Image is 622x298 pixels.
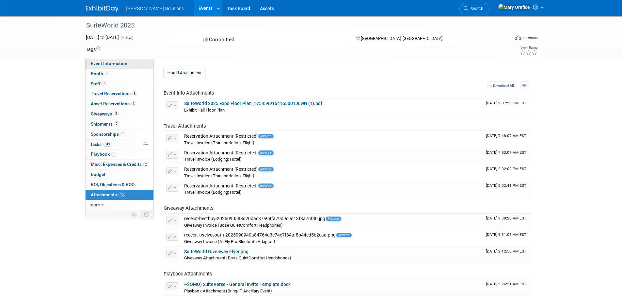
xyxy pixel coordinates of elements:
span: Invoice [258,150,274,155]
span: Upload Timestamp [486,101,526,105]
span: more [89,202,100,207]
span: 2 [114,111,119,116]
button: Add Attachment [164,68,205,78]
a: Event Information [86,59,153,69]
img: Format-Inperson.png [515,35,521,40]
span: Giveaway Attachments [164,205,214,211]
td: Upload Timestamp [483,279,532,296]
span: 3 [131,101,136,106]
a: Asset Reservations3 [86,99,153,109]
span: Invoice [258,167,274,171]
span: Staff [91,81,107,86]
span: Upload Timestamp [486,167,526,171]
a: Staff4 [86,79,153,89]
span: Travel Invoice (Lodging: Hotel) [184,157,242,162]
div: SuiteWorld 2025 [84,20,500,31]
a: Misc. Expenses & Credits2 [86,160,153,169]
div: Reservation Attachment [Restricted] [184,183,481,189]
span: Shipments [91,121,119,127]
span: Upload Timestamp [486,183,526,188]
span: Event Info Attachments [164,90,214,96]
span: to [99,35,105,40]
a: Playbook1 [86,149,153,159]
img: ExhibitDay [86,6,119,12]
span: 2 [143,162,148,167]
a: Travel Reservations8 [86,89,153,99]
span: Upload Timestamp [486,232,526,237]
span: Upload Timestamp [486,133,526,138]
div: Reservation Attachment [Restricted] [184,167,481,172]
a: Attachments16 [86,190,153,200]
span: Budget [91,172,105,177]
span: (4 days) [120,36,134,40]
span: ROI, Objectives & ROO [91,182,135,187]
span: Travel Attachments [164,123,206,129]
span: Sponsorships [91,131,125,137]
div: receipt-twelvesouth-2025090940a84764d3e74c7f84af8b44ed5b2eaa.png [184,232,481,238]
span: Playbook Attachments [164,271,212,277]
span: 4 [102,81,107,86]
span: Tasks [90,142,112,147]
span: 1 [120,131,125,136]
span: 8 [132,91,137,96]
td: Upload Timestamp [483,164,532,181]
span: Giveaway Attachment (Bose QuietComfort Headphones) [184,255,291,260]
div: Event Format [471,34,538,44]
div: In-Person [522,35,538,40]
span: Upload Timestamp [486,282,526,286]
span: [DATE] [DATE] [86,35,119,40]
span: 94% [103,142,112,147]
td: Toggle Event Tabs [140,210,153,219]
i: Booth reservation complete [106,72,109,75]
span: 1 [111,152,116,157]
a: Download All [487,81,516,90]
a: ~$OMO) SuiteVerse - General Invite Template.docx [184,282,291,287]
span: Invoice [258,184,274,188]
span: 2 [114,121,119,126]
a: Shipments2 [86,119,153,129]
div: Committed [201,34,345,45]
span: Search [468,6,483,11]
span: Misc. Expenses & Credits [91,162,148,167]
a: Booth [86,69,153,79]
td: Upload Timestamp [483,98,532,115]
span: Giveaways [91,111,119,116]
a: ROI, Objectives & ROO [86,180,153,190]
span: [GEOGRAPHIC_DATA], [GEOGRAPHIC_DATA] [361,36,442,41]
span: Travel Reservations [91,91,137,96]
span: Exhibit Hall Floor Plan [184,108,225,113]
td: Upload Timestamp [483,247,532,263]
a: more [86,200,153,210]
span: Invoice [326,217,341,221]
span: [PERSON_NAME] Solutions [126,6,184,11]
span: Event Information [91,61,127,66]
td: Personalize Event Tab Strip [129,210,140,219]
span: Booth [91,71,111,76]
span: Upload Timestamp [486,216,526,220]
a: SuiteWorld 2025 Expo Floor Plan_1754599164165001JuwN (1).pdf [184,101,322,106]
span: Playbook [91,151,116,157]
td: Upload Timestamp [483,148,532,164]
a: Budget [86,170,153,180]
td: Upload Timestamp [483,230,532,246]
span: Giveaway Invoice (Bose QuietComfort Headphones) [184,223,283,228]
td: Upload Timestamp [483,214,532,230]
a: SuiteWorld Giveaway Flyer.png [184,249,248,254]
a: Tasks94% [86,140,153,149]
a: Giveaways2 [86,109,153,119]
span: Upload Timestamp [486,249,526,254]
span: Travel Invoice (Transportation: Flight) [184,140,254,145]
td: Upload Timestamp [483,181,532,197]
td: Upload Timestamp [483,131,532,148]
img: Mary Orefice [498,4,530,11]
div: Reservation Attachment [Restricted] [184,150,481,156]
span: 16 [119,192,125,197]
div: receipt-bestbuy-2025090588d20dac87a94fa79d9c9d13f3a76f30.jpg [184,216,481,222]
span: Attachments [91,192,125,197]
div: Event Rating [520,46,537,49]
span: Giveaway Invoice (AirFly Pro Bluetooth Adaptor ) [184,239,275,244]
span: Playbook Attachment (Bring-IT Ancillary Event) [184,289,272,293]
a: Sponsorships1 [86,130,153,139]
div: Reservation Attachment [Restricted] [184,133,481,139]
span: Invoice [336,233,352,237]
